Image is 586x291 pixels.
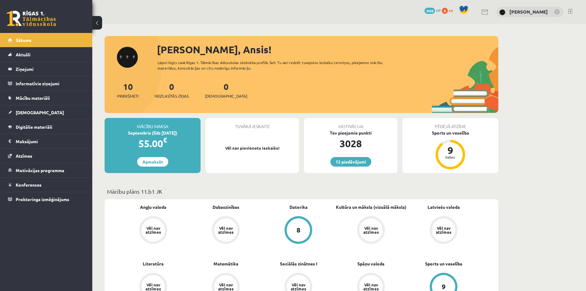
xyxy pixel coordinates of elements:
[213,204,239,210] a: Dabaszinības
[425,8,435,14] span: 3028
[8,134,85,148] a: Maksājumi
[16,153,32,159] span: Atzīmes
[428,204,460,210] a: Latviešu valoda
[442,8,456,13] a: 0 xp
[330,157,371,167] a: 12 piedāvājumi
[217,283,234,291] div: Vēl nav atzīmes
[205,81,247,99] a: 0[DEMOGRAPHIC_DATA]
[425,8,441,13] a: 3028 mP
[163,135,167,144] span: €
[8,62,85,76] a: Ziņojumi
[117,93,138,99] span: Priekšmeti
[362,283,380,291] div: Vēl nav atzīmes
[297,227,301,233] div: 8
[107,187,496,196] p: Mācību plāns 11.b1 JK
[8,105,85,119] a: [DEMOGRAPHIC_DATA]
[16,196,69,202] span: Proktoringa izmēģinājums
[16,182,42,188] span: Konferences
[140,204,166,210] a: Angļu valoda
[336,204,406,210] a: Kultūra un māksla (vizuālā māksla)
[435,226,452,234] div: Vēl nav atzīmes
[154,81,189,99] a: 0Neizlasītās ziņas
[436,8,441,13] span: mP
[16,95,50,101] span: Mācību materiāli
[105,130,201,136] div: Septembris (līdz [DATE])
[335,216,407,245] a: Vēl nav atzīmes
[8,149,85,163] a: Atzīmes
[509,9,548,15] a: [PERSON_NAME]
[205,93,247,99] span: [DEMOGRAPHIC_DATA]
[8,192,85,206] a: Proktoringa izmēģinājums
[262,216,335,245] a: 8
[8,120,85,134] a: Digitālie materiāli
[441,155,460,159] div: balles
[304,118,397,130] div: Motivācija
[16,124,52,130] span: Digitālie materiāli
[290,283,307,291] div: Vēl nav atzīmes
[217,226,234,234] div: Vēl nav atzīmes
[280,261,317,267] a: Sociālās zinātnes I
[407,216,480,245] a: Vēl nav atzīmes
[16,76,85,91] legend: Informatīvie ziņojumi
[105,118,201,130] div: Mācību maksa
[304,130,397,136] div: Tev pieejamie punkti
[137,157,168,167] a: Apmaksāt
[362,226,380,234] div: Vēl nav atzīmes
[304,136,397,151] div: 3028
[16,37,31,43] span: Sākums
[205,118,299,130] div: Tuvākā ieskaite
[8,47,85,62] a: Aktuāli
[209,145,296,151] p: Vēl nav pievienotu ieskaišu!
[145,226,162,234] div: Vēl nav atzīmes
[117,81,138,99] a: 10Priekšmeti
[16,134,85,148] legend: Maksājumi
[8,163,85,177] a: Motivācijas programma
[402,130,498,170] a: Sports un veselība 9 balles
[145,283,162,291] div: Vēl nav atzīmes
[8,178,85,192] a: Konferences
[289,204,308,210] a: Datorika
[7,11,56,26] a: Rīgas 1. Tālmācības vidusskola
[117,216,189,245] a: Vēl nav atzīmes
[402,118,498,130] div: Pēdējā atzīme
[16,110,64,115] span: [DEMOGRAPHIC_DATA]
[449,8,453,13] span: xp
[154,93,189,99] span: Neizlasītās ziņas
[8,33,85,47] a: Sākums
[157,60,394,71] div: Laipni lūgts savā Rīgas 1. Tālmācības vidusskolas skolnieka profilā. Šeit Tu vari redzēt tuvojošo...
[157,42,498,57] div: [PERSON_NAME], Ansis!
[16,62,85,76] legend: Ziņojumi
[213,261,238,267] a: Matemātika
[499,9,505,15] img: Ansis Eglājs
[442,8,448,14] span: 0
[8,91,85,105] a: Mācību materiāli
[189,216,262,245] a: Vēl nav atzīmes
[16,52,30,57] span: Aktuāli
[8,76,85,91] a: Informatīvie ziņojumi
[441,145,460,155] div: 9
[425,261,462,267] a: Sports un veselība
[442,283,446,290] div: 9
[105,136,201,151] div: 55.00
[143,261,164,267] a: Literatūra
[402,130,498,136] div: Sports un veselība
[357,261,385,267] a: Spāņu valoda
[16,168,64,173] span: Motivācijas programma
